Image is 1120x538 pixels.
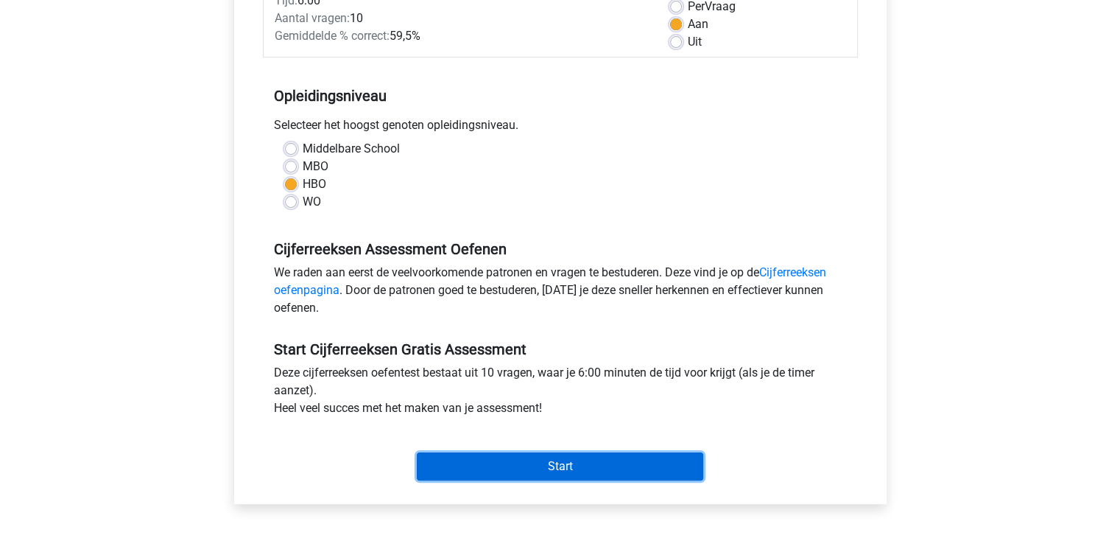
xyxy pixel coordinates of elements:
[274,81,847,111] h5: Opleidingsniveau
[417,453,703,481] input: Start
[303,158,328,175] label: MBO
[688,15,708,33] label: Aan
[274,240,847,258] h5: Cijferreeksen Assessment Oefenen
[275,11,350,25] span: Aantal vragen:
[263,116,858,140] div: Selecteer het hoogst genoten opleidingsniveau.
[303,175,326,193] label: HBO
[263,264,858,323] div: We raden aan eerst de veelvoorkomende patronen en vragen te bestuderen. Deze vind je op de . Door...
[688,33,702,51] label: Uit
[274,340,847,358] h5: Start Cijferreeksen Gratis Assessment
[303,193,321,211] label: WO
[264,10,659,27] div: 10
[263,364,858,423] div: Deze cijferreeksen oefentest bestaat uit 10 vragen, waar je 6:00 minuten de tijd voor krijgt (als...
[303,140,400,158] label: Middelbare School
[264,27,659,45] div: 59,5%
[275,29,390,43] span: Gemiddelde % correct:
